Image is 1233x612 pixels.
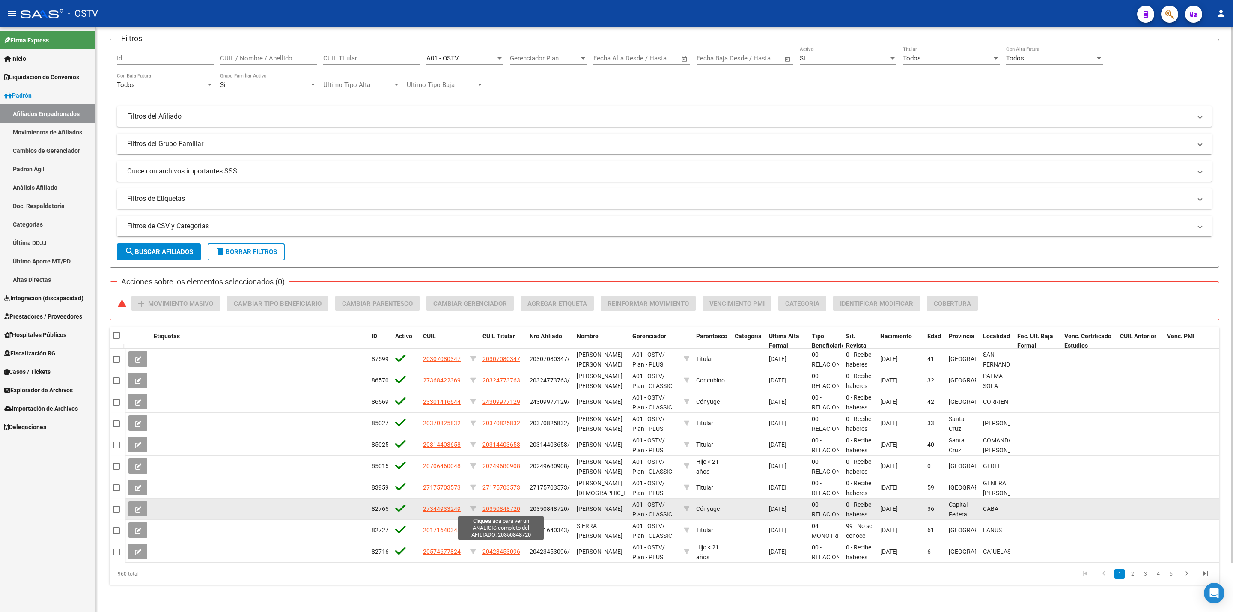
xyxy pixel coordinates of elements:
[927,420,934,427] span: 33
[4,72,79,82] span: Liquidación de Convenios
[629,327,680,355] datatable-header-cell: Gerenciador
[1164,327,1219,355] datatable-header-cell: Venc. PMI
[846,333,867,349] span: Sit. Revista
[131,296,220,311] button: Movimiento Masivo
[577,522,622,539] span: SIERRA [PERSON_NAME]
[227,296,328,311] button: Cambiar Tipo Beneficiario
[769,461,805,471] div: [DATE]
[949,501,968,518] span: Capital Federal
[601,296,696,311] button: Reinformar Movimiento
[769,440,805,450] div: [DATE]
[696,527,713,534] span: Titular
[880,333,912,340] span: Nacimiento
[709,300,765,307] span: Vencimiento PMI
[949,548,1007,555] span: [GEOGRAPHIC_DATA]
[696,441,713,448] span: Titular
[530,355,577,362] span: 20307080347/00
[1061,327,1117,355] datatable-header-cell: Venc. Certificado Estudios
[372,441,389,448] span: 85025
[880,398,898,405] span: [DATE]
[372,484,389,491] span: 83959
[220,81,226,89] span: Si
[1204,583,1224,603] div: Open Intercom Messenger
[927,398,934,405] span: 42
[636,54,677,62] input: Fecha fin
[812,544,852,580] span: 00 - RELACION DE DEPENDENCIA
[846,458,882,485] span: 0 - Recibe haberes regularmente
[632,351,662,358] span: A01 - OSTV
[846,415,882,442] span: 0 - Recibe haberes regularmente
[482,484,520,491] span: 27175703573
[731,327,765,355] datatable-header-cell: Categoria
[433,300,507,307] span: Cambiar Gerenciador
[800,54,805,62] span: Si
[983,437,1029,454] span: COMANDANTE [PERSON_NAME]
[840,300,913,307] span: Identificar Modificar
[1064,333,1111,349] span: Venc. Certificado Estudios
[482,420,520,427] span: 20370825832
[696,398,720,405] span: Cónyuge
[117,106,1212,127] mat-expansion-panel-header: Filtros del Afiliado
[526,327,573,355] datatable-header-cell: Nro Afiliado
[1126,567,1139,581] li: page 2
[927,355,934,362] span: 41
[632,437,662,444] span: A01 - OSTV
[608,300,689,307] span: Reinformar Movimiento
[423,484,461,491] span: 27175703573
[372,420,389,427] span: 85027
[846,351,882,378] span: 0 - Recibe haberes regularmente
[924,327,945,355] datatable-header-cell: Edad
[783,54,793,64] button: Open calendar
[846,544,882,570] span: 0 - Recibe haberes regularmente
[530,505,577,512] span: 20350848720/03
[1077,569,1093,579] a: go to first page
[680,54,690,64] button: Open calendar
[392,327,420,355] datatable-header-cell: Activo
[833,296,920,311] button: Identificar Modificar
[949,484,1007,491] span: [GEOGRAPHIC_DATA]
[1140,569,1150,579] a: 3
[117,134,1212,154] mat-expansion-panel-header: Filtros del Grupo Familiar
[945,327,980,355] datatable-header-cell: Provincia
[4,54,26,63] span: Inicio
[880,548,898,555] span: [DATE]
[148,300,213,307] span: Movimiento Masivo
[117,243,201,260] button: Buscar Afiliados
[4,404,78,413] span: Importación de Archivos
[769,525,805,535] div: [DATE]
[632,458,662,465] span: A01 - OSTV
[482,548,520,555] span: 20423453096
[778,296,826,311] button: Categoria
[1179,569,1195,579] a: go to next page
[880,505,898,512] span: [DATE]
[903,54,921,62] span: Todos
[117,299,127,309] mat-icon: warning
[632,501,662,508] span: A01 - OSTV
[482,377,520,384] span: 20324773763
[1197,569,1214,579] a: go to last page
[927,441,934,448] span: 40
[482,398,520,405] span: 24309977129
[530,333,562,340] span: Nro Afiliado
[372,505,389,512] span: 82765
[423,398,461,405] span: 23301416644
[696,355,713,362] span: Titular
[1164,567,1177,581] li: page 5
[812,522,865,539] span: 04 - MONOTRIBUTISTAS
[372,355,389,362] span: 87599
[323,81,393,89] span: Ultimo Tipo Alta
[482,441,520,448] span: 20314403658
[1117,327,1164,355] datatable-header-cell: CUIL Anterior
[880,355,898,362] span: [DATE]
[4,330,66,340] span: Hospitales Públicos
[846,480,882,506] span: 0 - Recibe haberes regularmente
[527,300,587,307] span: Agregar Etiqueta
[949,333,974,340] span: Provincia
[68,4,98,23] span: - OSTV
[530,420,577,427] span: 20370825832/00
[769,418,805,428] div: [DATE]
[479,327,526,355] datatable-header-cell: CUIL Titular
[420,327,467,355] datatable-header-cell: CUIL
[927,527,934,534] span: 61
[127,194,1191,203] mat-panel-title: Filtros de Etiquetas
